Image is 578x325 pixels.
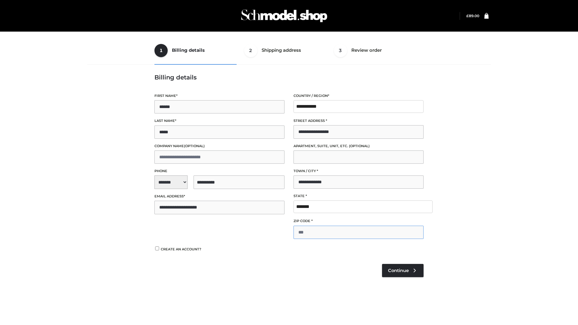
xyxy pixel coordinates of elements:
span: £ [466,14,469,18]
label: Country / Region [294,93,424,99]
label: First name [154,93,284,99]
label: ZIP Code [294,218,424,224]
label: Apartment, suite, unit, etc. [294,143,424,149]
span: (optional) [184,144,205,148]
input: Create an account? [154,246,160,250]
label: State [294,193,424,199]
label: Street address [294,118,424,124]
label: Company name [154,143,284,149]
img: Schmodel Admin 964 [239,4,329,28]
a: £89.00 [466,14,479,18]
label: Last name [154,118,284,124]
label: Town / City [294,168,424,174]
h3: Billing details [154,74,424,81]
span: Continue [388,268,409,273]
a: Continue [382,264,424,277]
span: (optional) [349,144,370,148]
span: Create an account? [161,247,201,251]
bdi: 89.00 [466,14,479,18]
label: Phone [154,168,284,174]
label: Email address [154,193,284,199]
